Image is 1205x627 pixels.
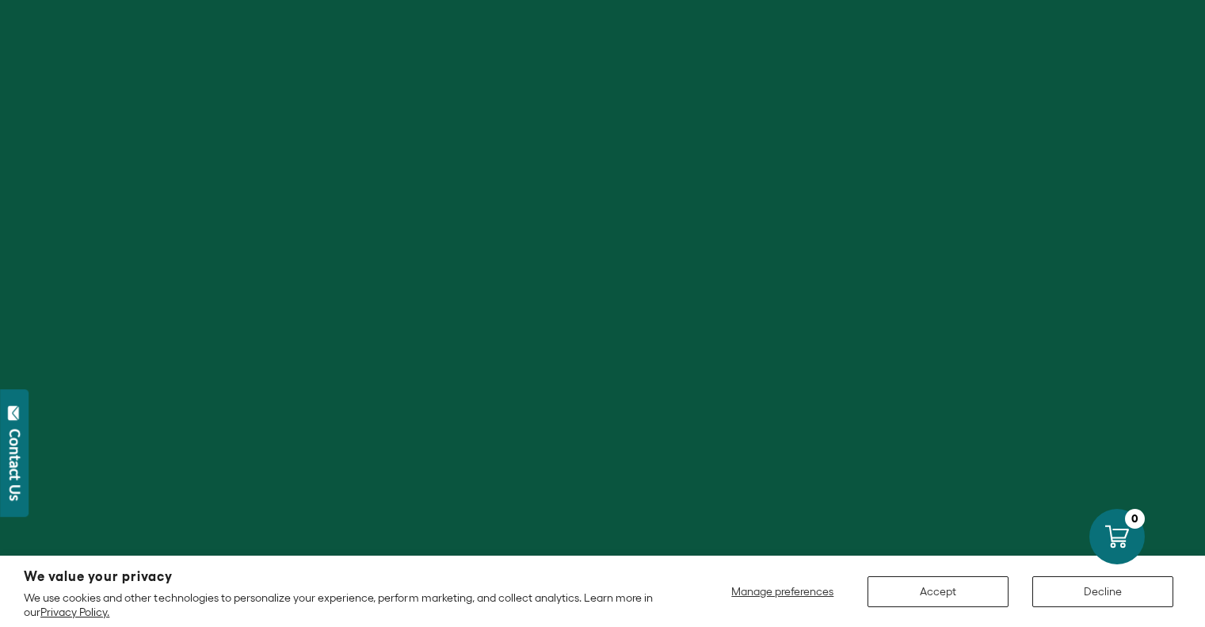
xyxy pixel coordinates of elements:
[24,570,664,583] h2: We value your privacy
[731,585,833,598] span: Manage preferences
[722,576,844,607] button: Manage preferences
[1125,509,1145,529] div: 0
[40,606,109,618] a: Privacy Policy.
[24,591,664,619] p: We use cookies and other technologies to personalize your experience, perform marketing, and coll...
[1032,576,1173,607] button: Decline
[7,429,23,501] div: Contact Us
[868,576,1009,607] button: Accept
